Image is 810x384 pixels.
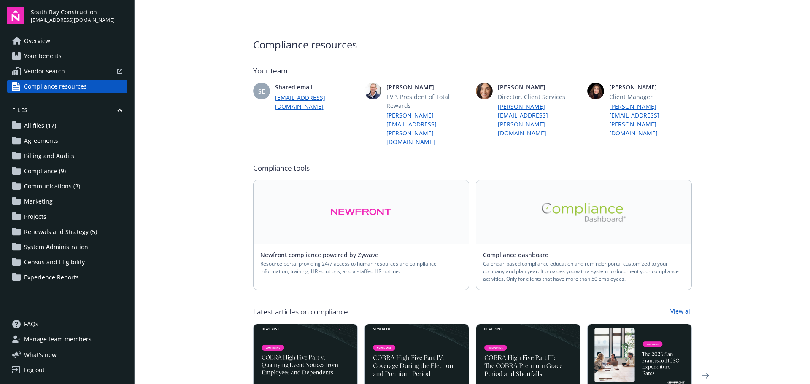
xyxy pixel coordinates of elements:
[609,102,692,137] a: [PERSON_NAME][EMAIL_ADDRESS][PERSON_NAME][DOMAIN_NAME]
[31,8,115,16] span: South Bay Construction
[7,164,127,178] a: Compliance (9)
[24,64,65,78] span: Vendor search
[498,92,580,101] span: Director, Client Services
[24,195,53,208] span: Marketing
[253,66,692,76] span: Your team
[498,102,580,137] a: [PERSON_NAME][EMAIL_ADDRESS][PERSON_NAME][DOMAIN_NAME]
[24,180,80,193] span: Communications (3)
[24,119,56,132] span: All files (17)
[7,119,127,132] a: All files (17)
[476,180,691,244] a: Alt
[24,363,45,377] div: Log out
[253,163,692,173] span: Compliance tools
[7,180,127,193] a: Communications (3)
[24,271,79,284] span: Experience Reports
[260,251,385,259] a: Newfront compliance powered by Zywave
[699,369,712,382] a: Next
[31,7,127,24] button: South Bay Construction[EMAIL_ADDRESS][DOMAIN_NAME]
[498,83,580,91] span: [PERSON_NAME]
[7,210,127,223] a: Projects
[7,240,127,254] a: System Administration
[24,240,88,254] span: System Administration
[24,333,92,346] span: Manage team members
[7,64,127,78] a: Vendor search
[24,350,57,359] span: What ' s new
[542,203,626,222] img: Alt
[483,260,685,283] span: Calendar-based compliance education and reminder portal customized to your company and plan year....
[476,83,493,99] img: photo
[386,111,469,146] a: [PERSON_NAME][EMAIL_ADDRESS][PERSON_NAME][DOMAIN_NAME]
[24,34,50,48] span: Overview
[7,80,127,93] a: Compliance resources
[24,317,38,331] span: FAQs
[609,92,692,101] span: Client Manager
[275,93,358,111] a: [EMAIL_ADDRESS][DOMAIN_NAME]
[364,83,381,99] img: photo
[609,83,692,91] span: [PERSON_NAME]
[275,83,358,91] span: Shared email
[253,307,348,317] span: Latest articles on compliance
[670,307,692,317] a: View all
[7,195,127,208] a: Marketing
[7,7,24,24] img: navigator-logo.svg
[7,134,127,148] a: Agreements
[7,271,127,284] a: Experience Reports
[24,149,74,163] span: Billing and Audits
[483,251,556,259] a: Compliance dashboard
[587,83,604,99] img: photo
[7,317,127,331] a: FAQs
[330,202,391,222] img: Alt
[7,107,127,117] button: Files
[24,49,62,63] span: Your benefits
[386,92,469,110] span: EVP, President of Total Rewards
[7,34,127,48] a: Overview
[7,225,127,239] a: Renewals and Strategy (5)
[24,210,46,223] span: Projects
[24,80,87,93] span: Compliance resources
[24,255,85,269] span: Census and Eligibility
[258,87,265,96] span: SE
[7,350,70,359] button: What's new
[260,260,462,275] span: Resource portal providing 24/7 access to human resources and compliance information, training, HR...
[24,225,97,239] span: Renewals and Strategy (5)
[7,49,127,63] a: Your benefits
[253,37,692,52] span: Compliance resources
[7,255,127,269] a: Census and Eligibility
[24,164,66,178] span: Compliance (9)
[31,16,115,24] span: [EMAIL_ADDRESS][DOMAIN_NAME]
[254,180,469,244] a: Alt
[386,83,469,91] span: [PERSON_NAME]
[7,149,127,163] a: Billing and Audits
[7,333,127,346] a: Manage team members
[24,134,58,148] span: Agreements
